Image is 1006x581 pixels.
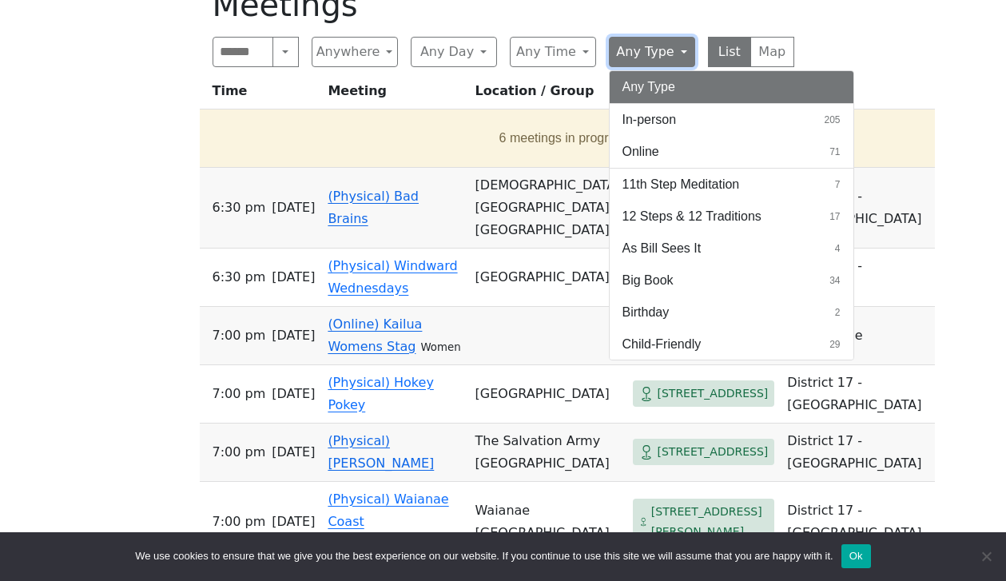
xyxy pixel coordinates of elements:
[213,383,266,405] span: 7:00 PM
[609,70,854,361] div: Any Type
[272,324,315,347] span: [DATE]
[829,209,840,224] span: 17 results
[272,511,315,533] span: [DATE]
[272,266,315,289] span: [DATE]
[135,548,833,564] span: We use cookies to ensure that we give you the best experience on our website. If you continue to ...
[321,80,468,109] th: Meeting
[609,37,695,67] button: Any Type
[328,258,457,296] a: (Physical) Windward Wednesdays
[622,271,674,290] span: Big Book
[781,424,934,482] td: District 17 - [GEOGRAPHIC_DATA]
[469,424,627,482] td: The Salvation Army [GEOGRAPHIC_DATA]
[835,241,841,256] span: 4 results
[213,511,266,533] span: 7:00 PM
[978,548,994,564] span: No
[708,37,752,67] button: List
[824,113,840,127] span: 205 results
[781,307,934,365] td: Cyberspace
[657,442,768,462] span: [STREET_ADDRESS]
[420,341,460,353] small: Women
[622,239,702,258] span: As Bill Sees It
[622,142,659,161] span: Online
[781,168,934,249] td: District 01 - [GEOGRAPHIC_DATA]
[622,303,670,322] span: Birthday
[328,375,433,412] a: (Physical) Hokey Pokey
[610,328,853,360] button: Child-Friendly29 results
[328,491,448,551] a: (Physical) Waianae Coast Womens
[272,37,298,67] button: Search
[781,249,934,307] td: District 04 - Windward
[213,266,266,289] span: 6:30 PM
[272,383,315,405] span: [DATE]
[829,337,840,352] span: 29 results
[622,335,702,354] span: Child-Friendly
[835,305,841,320] span: 2 results
[651,502,769,541] span: [STREET_ADDRESS][PERSON_NAME]
[610,136,853,168] button: Online71 results
[328,316,422,354] a: (Online) Kailua Womens Stag
[610,104,853,136] button: In-person205 results
[622,110,677,129] span: In-person
[610,71,853,103] button: Any Type
[835,177,841,192] span: 7 results
[610,169,853,201] button: 11th Step Meditation7 results
[469,365,627,424] td: [GEOGRAPHIC_DATA]
[200,80,322,109] th: Time
[328,189,419,226] a: (Physical) Bad Brains
[829,145,840,159] span: 71 results
[657,384,768,404] span: [STREET_ADDRESS]
[750,37,794,67] button: Map
[841,544,871,568] button: Ok
[411,37,497,67] button: Any Day
[781,365,934,424] td: District 17 - [GEOGRAPHIC_DATA]
[469,482,627,563] td: Waianae [GEOGRAPHIC_DATA]
[610,233,853,265] button: As Bill Sees It4 results
[328,433,434,471] a: (Physical) [PERSON_NAME]
[213,37,274,67] input: Search
[469,168,627,249] td: [DEMOGRAPHIC_DATA][GEOGRAPHIC_DATA], [GEOGRAPHIC_DATA]
[610,201,853,233] button: 12 Steps & 12 Traditions17 results
[272,197,315,219] span: [DATE]
[213,324,266,347] span: 7:00 PM
[781,482,934,563] td: District 17 - [GEOGRAPHIC_DATA]
[206,116,922,161] button: 6 meetings in progress
[610,296,853,328] button: Birthday2 results
[829,273,840,288] span: 34 results
[622,207,761,226] span: 12 Steps & 12 Traditions
[469,249,627,307] td: [GEOGRAPHIC_DATA]
[213,441,266,464] span: 7:00 PM
[213,197,266,219] span: 6:30 PM
[469,80,627,109] th: Location / Group
[622,175,740,194] span: 11th Step Meditation
[272,441,315,464] span: [DATE]
[312,37,398,67] button: Anywhere
[510,37,596,67] button: Any Time
[610,265,853,296] button: Big Book34 results
[781,80,934,109] th: Region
